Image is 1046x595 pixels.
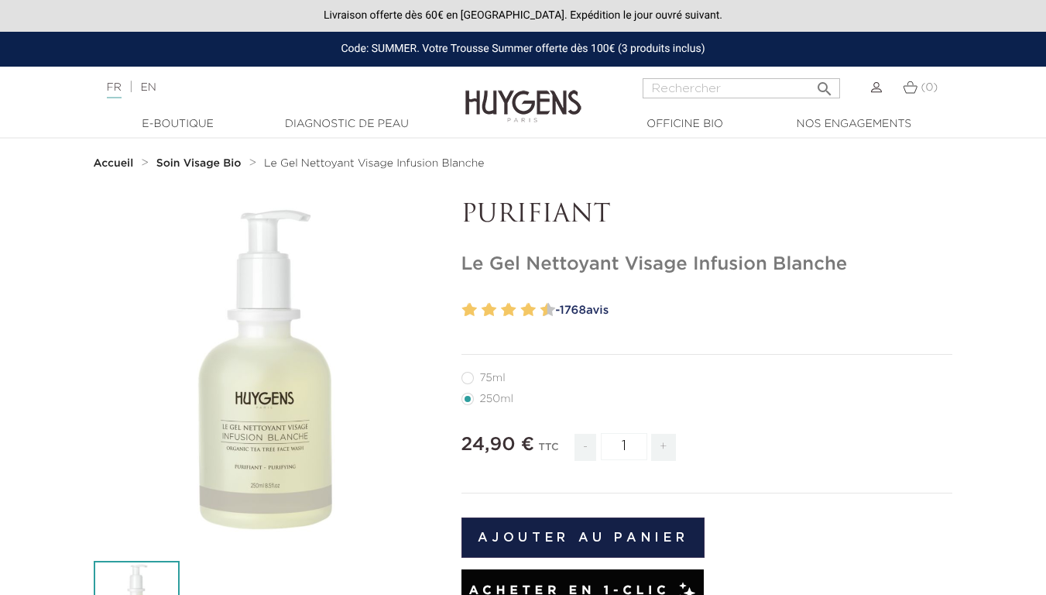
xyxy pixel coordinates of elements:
[608,116,763,132] a: Officine Bio
[461,435,535,454] span: 24,90 €
[264,157,484,170] a: Le Gel Nettoyant Visage Infusion Blanche
[601,433,647,460] input: Quantité
[485,299,496,322] label: 4
[478,299,484,322] label: 3
[465,299,477,322] label: 2
[459,299,465,322] label: 1
[643,78,840,98] input: Rechercher
[550,299,953,322] a: -1768avis
[544,299,555,322] label: 10
[156,157,245,170] a: Soin Visage Bio
[524,299,536,322] label: 8
[777,116,931,132] a: Nos engagements
[140,82,156,93] a: EN
[269,116,424,132] a: Diagnostic de peau
[574,434,596,461] span: -
[651,434,676,461] span: +
[264,158,484,169] span: Le Gel Nettoyant Visage Infusion Blanche
[921,82,938,93] span: (0)
[811,74,839,95] button: 
[505,299,516,322] label: 6
[461,253,953,276] h1: Le Gel Nettoyant Visage Infusion Blanche
[156,158,242,169] strong: Soin Visage Bio
[461,518,705,558] button: Ajouter au panier
[107,82,122,98] a: FR
[101,116,255,132] a: E-Boutique
[498,299,503,322] label: 5
[539,431,559,473] div: TTC
[815,75,834,94] i: 
[465,65,581,125] img: Huygens
[99,78,424,97] div: |
[461,393,532,405] label: 250ml
[461,372,524,384] label: 75ml
[94,158,134,169] strong: Accueil
[537,299,543,322] label: 9
[560,304,586,316] span: 1768
[517,299,523,322] label: 7
[461,201,953,230] p: PURIFIANT
[94,157,137,170] a: Accueil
